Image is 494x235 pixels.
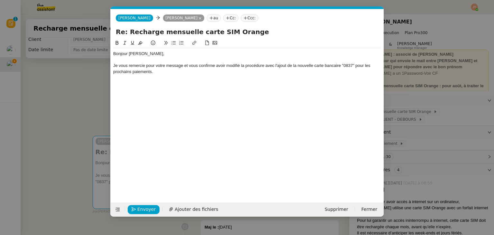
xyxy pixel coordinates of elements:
[137,206,156,213] span: Envoyer
[207,14,221,22] nz-tag: au
[325,206,348,213] span: Supprimer
[113,63,381,75] div: Je vous remercie pour votre message et vous confirme avoir modifié la procédure avec l'ajout de l...
[113,51,381,57] div: Bonjour [PERSON_NAME],
[118,16,151,20] span: [PERSON_NAME]
[165,205,222,214] button: Ajouter des fichiers
[223,14,238,22] nz-tag: Cc:
[241,14,258,22] nz-tag: Ccc:
[358,205,381,214] button: Fermer
[128,205,160,214] button: Envoyer
[175,206,218,213] span: Ajouter des fichiers
[361,206,377,213] span: Fermer
[116,27,379,37] input: Subject
[163,14,205,22] nz-tag: [PERSON_NAME]
[321,205,352,214] button: Supprimer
